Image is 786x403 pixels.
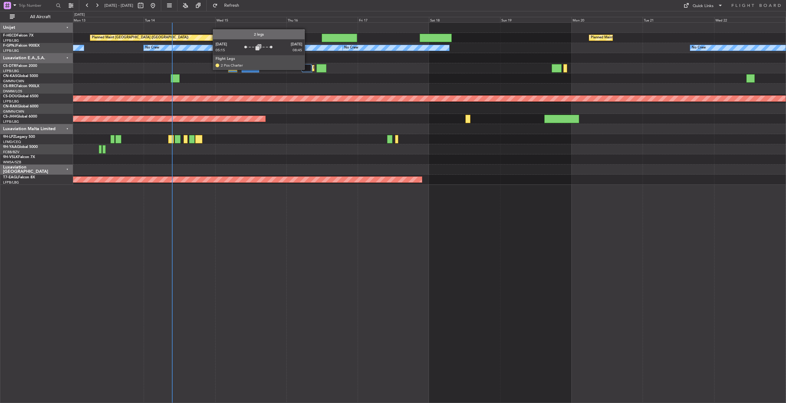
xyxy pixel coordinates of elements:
a: F-HECDFalcon 7X [3,34,33,37]
a: LFPB/LBG [3,69,19,73]
div: Mon 20 [571,17,643,22]
div: Planned Maint [GEOGRAPHIC_DATA] ([GEOGRAPHIC_DATA]) [591,33,687,42]
span: CN-RAK [3,105,18,108]
input: Trip Number [19,1,54,10]
span: 9H-VSLK [3,155,18,159]
a: LFPB/LBG [3,119,19,124]
a: WMSA/SZB [3,160,21,165]
a: CS-DOUGlobal 6500 [3,95,38,98]
a: CS-RRCFalcon 900LX [3,84,39,88]
span: CS-DOU [3,95,18,98]
a: LFPB/LBG [3,99,19,104]
div: No Crew [145,43,159,52]
a: T7-EAGLFalcon 8X [3,176,35,179]
span: 9H-YAA [3,145,17,149]
div: Wed 22 [714,17,785,22]
a: CN-KASGlobal 5000 [3,74,38,78]
a: CS-JHHGlobal 6000 [3,115,37,118]
button: Quick Links [680,1,726,10]
button: Refresh [210,1,247,10]
a: FCBB/BZV [3,150,19,154]
div: Tue 14 [144,17,215,22]
div: Sun 19 [500,17,571,22]
span: [DATE] - [DATE] [104,3,133,8]
div: No Crew [692,43,706,52]
span: F-GPNJ [3,44,16,48]
a: LFMD/CEQ [3,140,21,144]
span: T7-EAGL [3,176,18,179]
div: Mon 13 [72,17,144,22]
span: CS-RRC [3,84,16,88]
span: CS-JHH [3,115,16,118]
span: Refresh [219,3,245,8]
div: Thu 16 [286,17,358,22]
a: CS-DTRFalcon 2000 [3,64,37,68]
a: F-GPNJFalcon 900EX [3,44,40,48]
div: Tue 21 [643,17,714,22]
div: No Crew [344,43,358,52]
div: Sat 18 [429,17,500,22]
div: Quick Links [693,3,714,9]
div: Planned Maint [GEOGRAPHIC_DATA] ([GEOGRAPHIC_DATA]) [92,33,189,42]
span: All Aircraft [16,15,65,19]
a: 9H-YAAGlobal 5000 [3,145,38,149]
div: Wed 15 [215,17,286,22]
a: 9H-VSLKFalcon 7X [3,155,35,159]
div: Planned Maint Sofia [313,64,344,73]
div: Fri 17 [358,17,429,22]
a: CN-RAKGlobal 6000 [3,105,38,108]
span: 9H-LPZ [3,135,15,139]
span: CS-DTR [3,64,16,68]
a: 9H-LPZLegacy 500 [3,135,35,139]
a: LFPB/LBG [3,38,19,43]
span: CN-KAS [3,74,17,78]
span: F-HECD [3,34,17,37]
div: [DATE] [74,12,85,17]
a: GMMN/CMN [3,79,24,83]
a: LFPB/LBG [3,180,19,185]
a: GMMN/CMN [3,109,24,114]
button: All Aircraft [7,12,67,22]
a: DNMM/LOS [3,89,22,94]
a: LFPB/LBG [3,48,19,53]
